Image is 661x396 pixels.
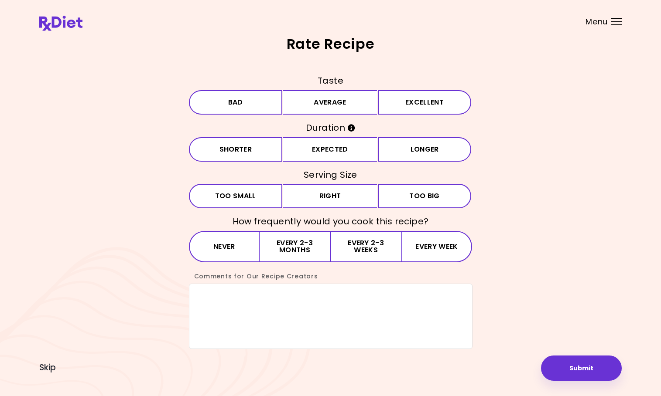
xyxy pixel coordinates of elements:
span: Too big [409,193,439,200]
button: Shorter [189,137,283,162]
button: Too small [189,184,283,208]
button: Submit [541,355,622,381]
h3: How frequently would you cook this recipe? [189,215,473,229]
img: RxDiet [39,16,82,31]
label: Comments for Our Recipe Creators [189,272,318,281]
button: Expected [283,137,377,162]
h2: Rate Recipe [39,37,622,51]
button: Too big [378,184,472,208]
button: Every 2-3 months [260,231,330,262]
button: Bad [189,90,283,115]
h3: Taste [189,74,473,88]
span: Too small [215,193,256,200]
button: Longer [378,137,472,162]
button: Average [283,90,377,115]
span: Menu [586,18,608,26]
button: Every week [401,231,473,262]
h3: Duration [189,121,473,135]
button: Skip [39,363,56,372]
button: Never [189,231,260,262]
h3: Serving Size [189,168,473,182]
i: Info [348,124,355,132]
button: Right [283,184,377,208]
button: Every 2-3 weeks [331,231,401,262]
button: Excellent [378,90,472,115]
